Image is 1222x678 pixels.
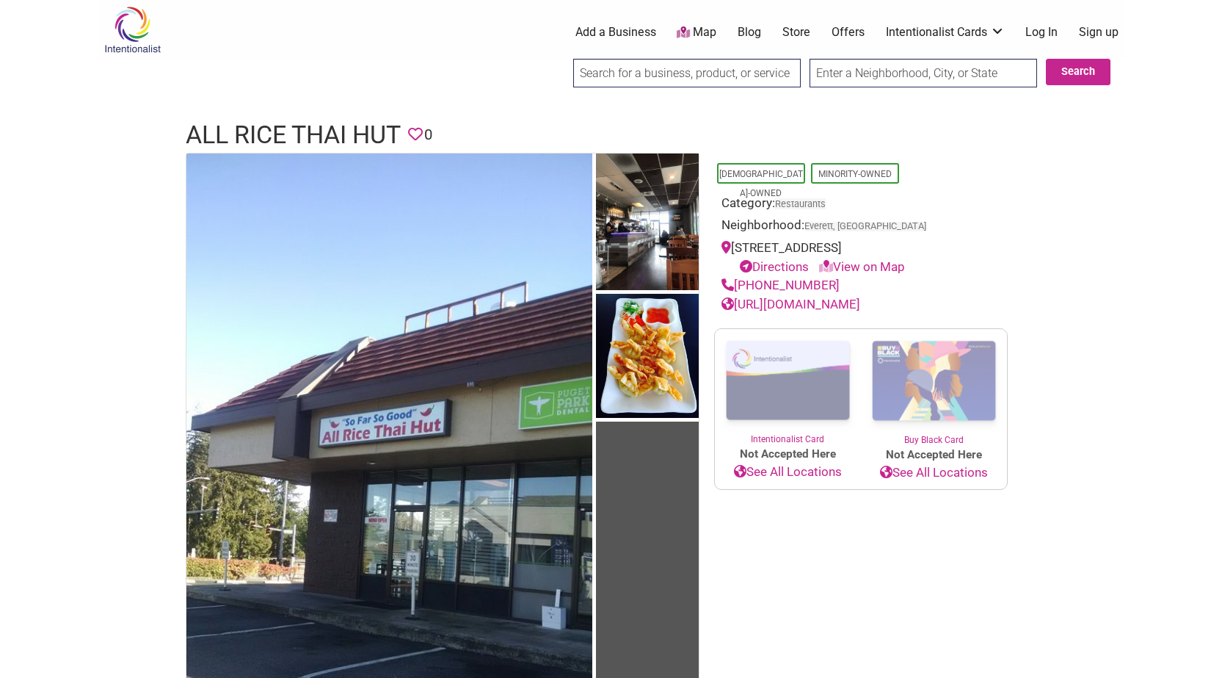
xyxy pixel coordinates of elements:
[715,329,861,433] img: Intentionalist Card
[719,169,803,198] a: [DEMOGRAPHIC_DATA]-Owned
[575,24,656,40] a: Add a Business
[861,329,1007,433] img: Buy Black Card
[861,464,1007,483] a: See All Locations
[424,123,432,146] span: 0
[186,118,401,153] h1: All Rice Thai Hut
[861,329,1007,447] a: Buy Black Card
[1025,24,1058,40] a: Log In
[721,297,860,311] a: [URL][DOMAIN_NAME]
[721,194,1000,217] div: Category:
[740,259,809,274] a: Directions
[721,239,1000,276] div: [STREET_ADDRESS]
[98,6,167,54] img: Intentionalist
[721,216,1000,239] div: Neighborhood:
[677,24,716,41] a: Map
[1046,59,1110,85] button: Search
[715,329,861,446] a: Intentionalist Card
[1079,24,1119,40] a: Sign up
[715,463,861,482] a: See All Locations
[782,24,810,40] a: Store
[573,59,801,87] input: Search for a business, product, or service
[804,222,926,231] span: Everett, [GEOGRAPHIC_DATA]
[738,24,761,40] a: Blog
[832,24,865,40] a: Offers
[721,278,840,292] a: [PHONE_NUMBER]
[819,259,905,274] a: View on Map
[810,59,1037,87] input: Enter a Neighborhood, City, or State
[818,169,892,179] a: Minority-Owned
[715,446,861,463] span: Not Accepted Here
[886,24,1005,40] a: Intentionalist Cards
[775,198,826,209] a: Restaurants
[861,447,1007,464] span: Not Accepted Here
